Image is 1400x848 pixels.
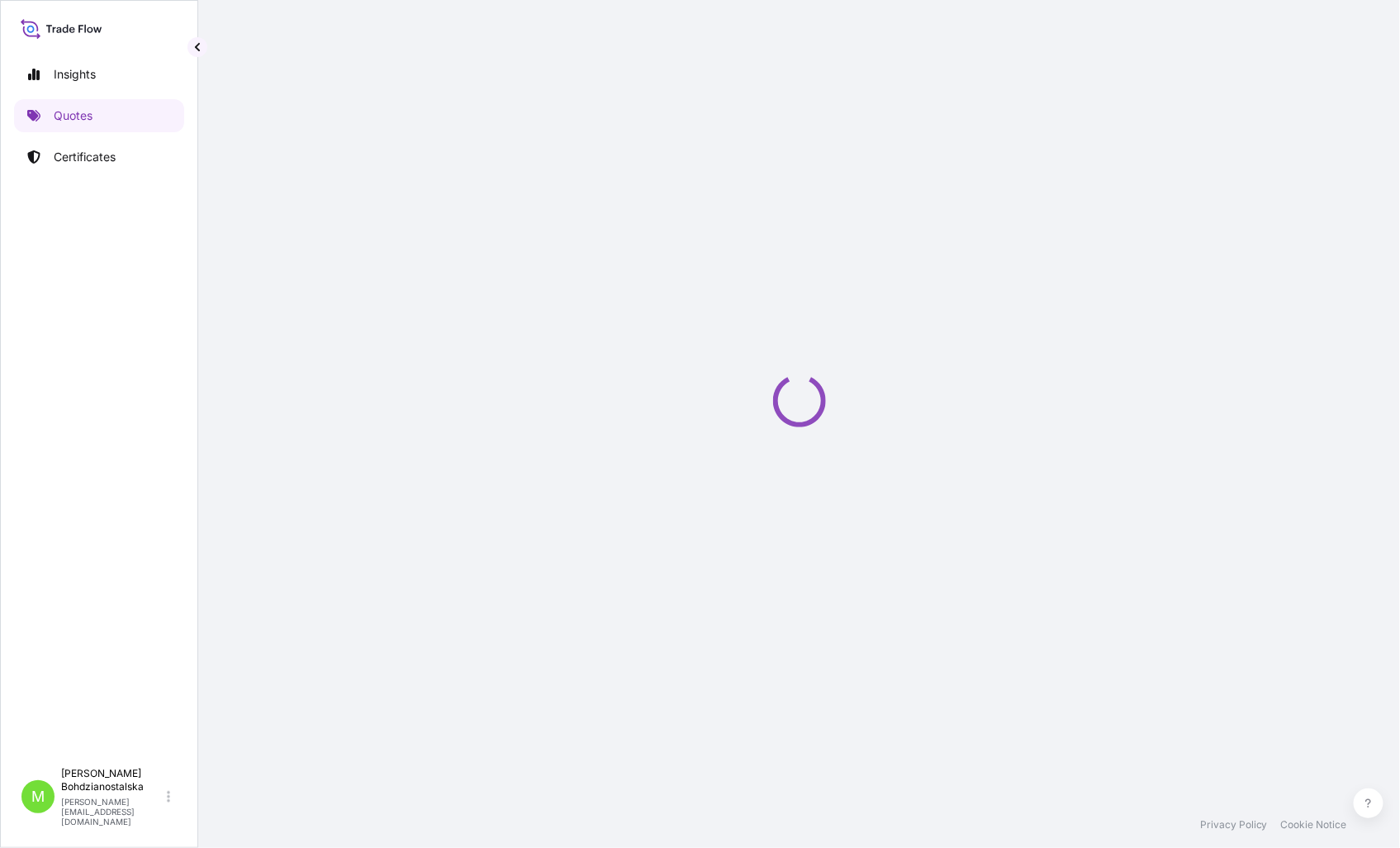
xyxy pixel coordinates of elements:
[31,788,45,805] span: M
[54,107,93,124] p: Quotes
[61,797,164,827] p: [PERSON_NAME][EMAIL_ADDRESS][DOMAIN_NAME]
[61,767,164,793] p: [PERSON_NAME] Bohdzianostalska
[54,66,96,83] p: Insights
[1281,818,1347,831] a: Cookie Notice
[14,58,184,91] a: Insights
[1200,818,1268,831] a: Privacy Policy
[14,99,184,132] a: Quotes
[14,141,184,174] a: Certificates
[54,149,116,165] p: Certificates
